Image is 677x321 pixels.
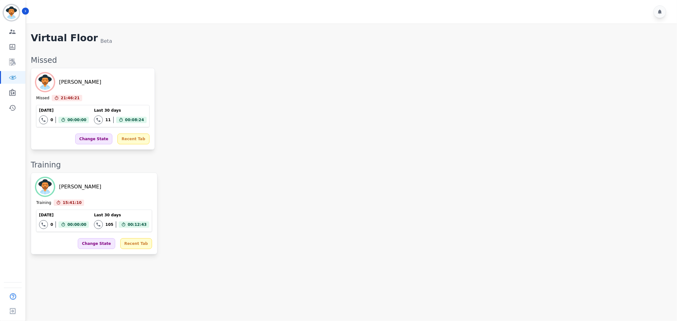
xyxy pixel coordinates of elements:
div: Recent Tab [117,134,149,144]
div: Missed [36,95,49,101]
span: 00:12:43 [128,221,147,228]
div: Training [31,160,671,170]
div: [DATE] [39,108,89,113]
div: 11 [105,117,111,122]
div: [DATE] [39,213,89,218]
span: 15:41:10 [63,200,82,206]
div: Training [36,200,51,206]
img: Avatar [36,178,54,196]
div: [PERSON_NAME] [59,183,101,191]
div: Last 30 days [94,213,149,218]
div: Change State [78,238,115,249]
div: Recent Tab [120,238,152,249]
span: 00:00:00 [67,221,86,228]
span: 21:46:21 [61,95,80,101]
img: Bordered avatar [4,5,19,20]
div: Missed [31,55,671,65]
div: Last 30 days [94,108,146,113]
span: 00:00:00 [67,117,86,123]
div: Change State [75,134,112,144]
img: Avatar [36,73,54,91]
div: 0 [50,117,53,122]
span: 00:08:24 [125,117,144,123]
div: 0 [50,222,53,227]
h1: Virtual Floor [31,32,98,45]
div: [PERSON_NAME] [59,78,101,86]
div: 105 [105,222,113,227]
div: Beta [100,37,112,45]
